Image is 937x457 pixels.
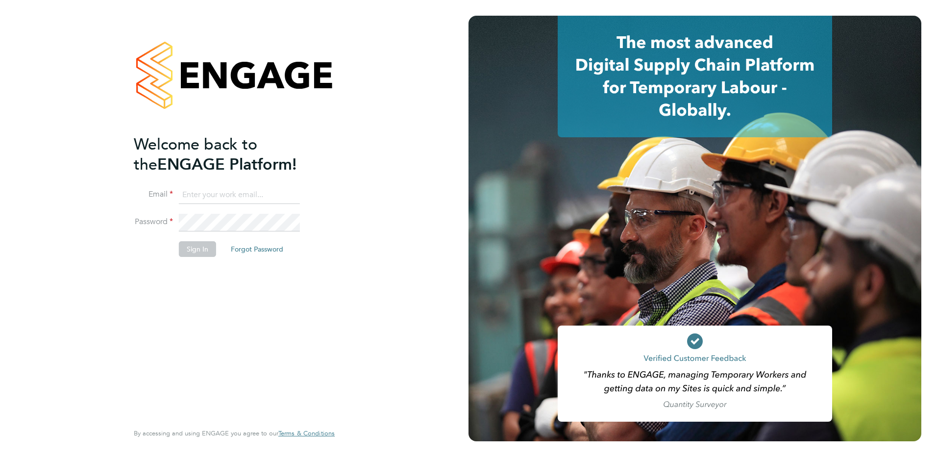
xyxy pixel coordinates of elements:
h2: ENGAGE Platform! [134,134,325,175]
button: Forgot Password [223,241,291,257]
span: Welcome back to the [134,135,257,174]
span: By accessing and using ENGAGE you agree to our [134,429,335,437]
label: Email [134,189,173,200]
a: Terms & Conditions [278,430,335,437]
input: Enter your work email... [179,186,300,204]
button: Sign In [179,241,216,257]
label: Password [134,217,173,227]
